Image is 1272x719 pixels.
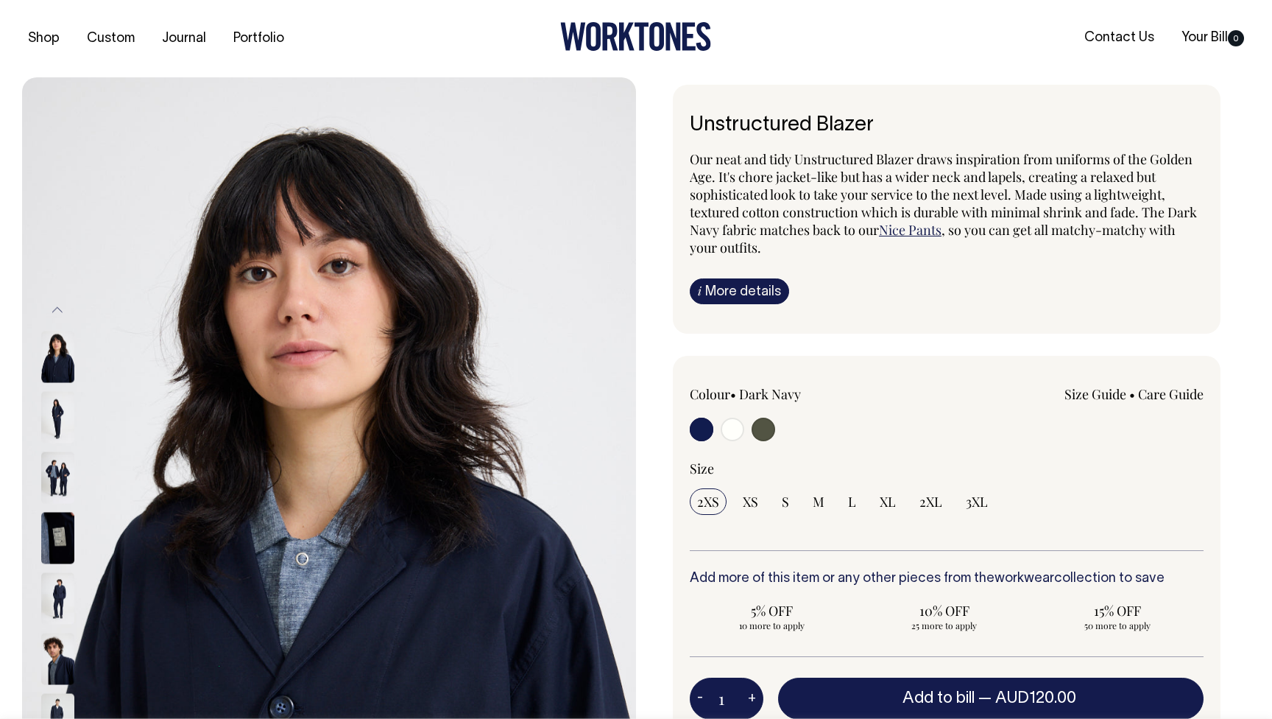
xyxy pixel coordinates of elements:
input: 15% OFF 50 more to apply [1035,597,1199,636]
img: dark-navy [41,512,74,564]
button: Add to bill —AUD120.00 [778,678,1204,719]
div: Size [690,460,1204,477]
span: — [978,691,1080,706]
h6: Add more of this item or any other pieces from the collection to save [690,572,1204,586]
img: dark-navy [41,633,74,684]
img: dark-navy [41,452,74,503]
input: 2XL [912,488,950,515]
span: 3XL [966,493,988,511]
span: 2XS [697,493,719,511]
input: S [774,488,796,515]
a: Your Bill0 [1176,26,1250,50]
span: M [813,493,824,511]
span: L [848,493,856,511]
a: Size Guide [1064,385,1126,403]
img: dark-navy [41,391,74,443]
button: - [690,684,710,714]
span: 10% OFF [870,602,1020,620]
input: 5% OFF 10 more to apply [690,597,854,636]
a: Journal [156,27,212,51]
span: 0 [1228,30,1244,46]
span: 10 more to apply [697,620,847,631]
input: 2XS [690,488,727,515]
a: Care Guide [1138,385,1204,403]
h6: Unstructured Blazer [690,114,1204,137]
span: 2XL [919,493,942,511]
span: • [730,385,736,403]
a: Portfolio [227,27,290,51]
span: XL [880,493,896,511]
span: 50 more to apply [1042,620,1192,631]
img: dark-navy [41,331,74,382]
span: S [782,493,789,511]
input: XS [735,488,766,515]
input: M [805,488,832,515]
span: i [698,283,702,298]
a: Nice Pants [879,221,941,239]
input: XL [872,488,903,515]
button: + [741,684,763,714]
span: AUD120.00 [995,691,1076,706]
button: Previous [46,294,68,327]
a: Custom [81,27,141,51]
span: 25 more to apply [870,620,1020,631]
a: Shop [22,27,66,51]
span: Add to bill [902,691,975,706]
span: 15% OFF [1042,602,1192,620]
span: • [1129,385,1135,403]
input: L [841,488,863,515]
input: 3XL [958,488,995,515]
img: dark-navy [41,572,74,624]
div: Colour [690,385,895,403]
label: Dark Navy [739,385,801,403]
span: XS [743,493,758,511]
span: Our neat and tidy Unstructured Blazer draws inspiration from uniforms of the Golden Age. It's cho... [690,150,1197,239]
span: , so you can get all matchy-matchy with your outfits. [690,221,1176,256]
a: Contact Us [1078,26,1160,50]
a: workwear [994,572,1054,585]
span: 5% OFF [697,602,847,620]
a: iMore details [690,278,789,304]
input: 10% OFF 25 more to apply [863,597,1027,636]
